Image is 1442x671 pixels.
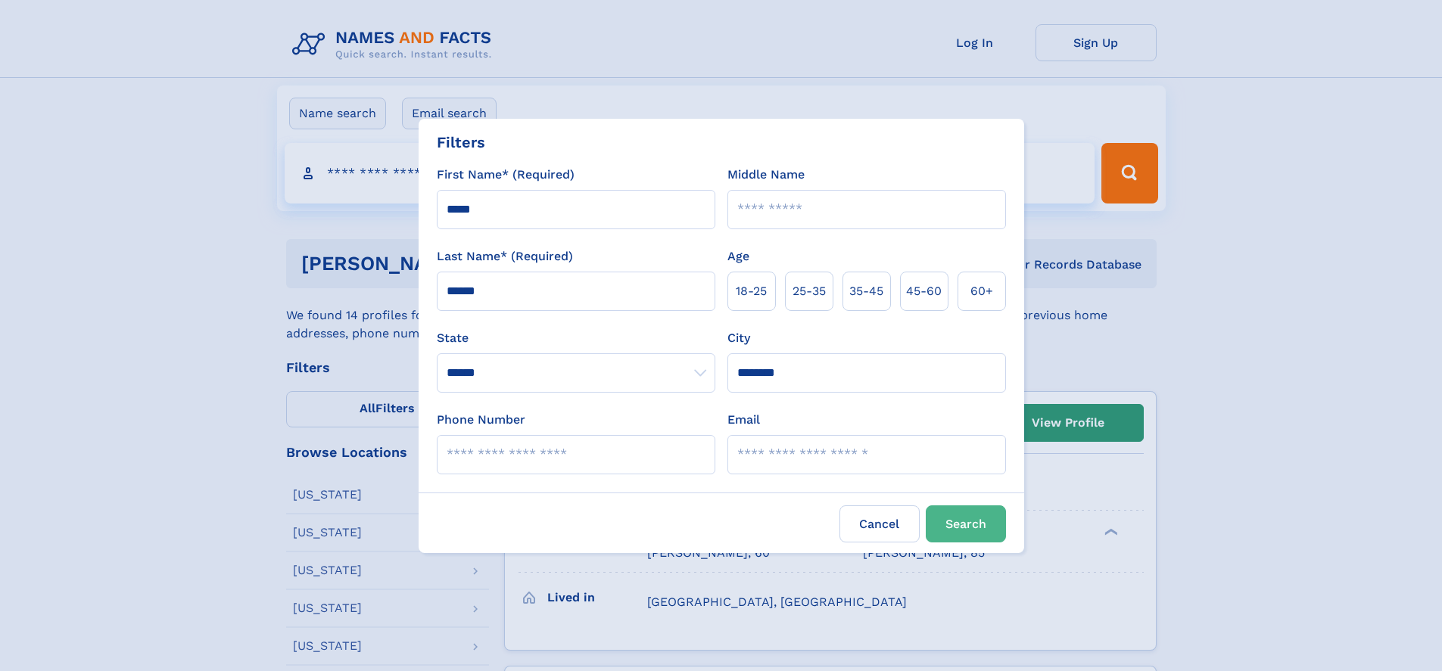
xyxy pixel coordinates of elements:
label: Last Name* (Required) [437,247,573,266]
label: City [727,329,750,347]
label: Email [727,411,760,429]
label: Middle Name [727,166,805,184]
span: 25‑35 [793,282,826,300]
button: Search [926,505,1006,542]
span: 35‑45 [849,282,883,300]
label: Phone Number [437,411,525,429]
div: Filters [437,131,485,154]
label: Age [727,247,749,266]
label: Cancel [839,505,920,542]
span: 60+ [970,282,993,300]
label: State [437,329,715,347]
span: 45‑60 [906,282,942,300]
span: 18‑25 [736,282,767,300]
label: First Name* (Required) [437,166,575,184]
